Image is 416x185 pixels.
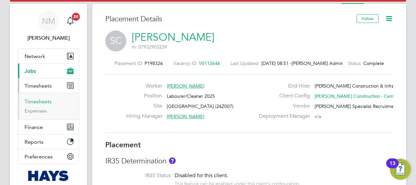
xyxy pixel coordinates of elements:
span: [DATE] 08:51 - [261,60,292,66]
div: Timesheets [18,93,79,119]
button: Timesheets [18,78,79,93]
button: Jobs [18,64,79,78]
span: Reports [25,139,43,145]
button: Open Resource Center, 13 new notifications [390,159,411,180]
span: Finance [25,124,43,130]
span: 20 [72,13,80,21]
button: Network [18,49,79,63]
span: NM [42,17,55,25]
img: hays-logo-retina.png [28,171,69,181]
label: Placement ID [114,60,142,66]
span: [PERSON_NAME] Construction - Central [315,93,399,99]
label: Position [126,92,162,99]
h3: IR35 Determination [105,156,393,166]
span: m: 07932903239 [132,44,167,50]
label: Vendor [255,103,310,110]
label: Status [348,60,361,66]
label: Hiring Manager [126,113,162,120]
button: Preferences [18,149,79,164]
span: Disabled for this client. [175,172,228,179]
a: [PERSON_NAME] [132,31,214,44]
button: About IR35 [169,157,176,164]
label: End Hirer [255,83,310,90]
span: P198326 [145,60,163,66]
label: IR35 Status [105,172,171,179]
button: Finance [18,120,79,134]
label: Client Config [255,92,310,99]
a: Timesheets [25,98,52,105]
span: Network [25,53,45,59]
span: Labourer/Cleaner 2025 [167,93,215,99]
span: Jobs [25,68,36,74]
button: Follow [356,14,379,23]
label: Last Updated [231,60,259,66]
div: 13 [390,163,395,172]
a: 20 [64,10,77,31]
label: Deployment Manager [255,113,310,120]
span: [PERSON_NAME] Construction & Infrast… [315,83,402,89]
button: Reports [18,134,79,149]
span: SC [105,31,126,51]
a: NM[PERSON_NAME] [18,10,79,42]
label: Worker [126,83,162,90]
span: Preferences [25,154,53,160]
a: Expenses [25,108,47,114]
label: Site [126,103,162,110]
a: Go to home page [18,171,79,181]
span: Timesheets [25,83,52,89]
span: n/a [315,113,321,119]
span: [PERSON_NAME] Specialist Recruitment Limited [315,103,415,109]
h3: Placement Details [105,14,352,24]
span: [GEOGRAPHIC_DATA] (26Z007) [167,103,234,109]
b: Placement [105,140,141,149]
span: [PERSON_NAME] Admin [292,60,338,66]
span: [PERSON_NAME] [167,83,204,89]
span: V0112646 [199,60,220,66]
span: Complete [363,60,384,66]
span: Nicholas Morgan [18,34,79,42]
span: [PERSON_NAME] [167,113,204,119]
label: Vacancy ID [173,60,196,66]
